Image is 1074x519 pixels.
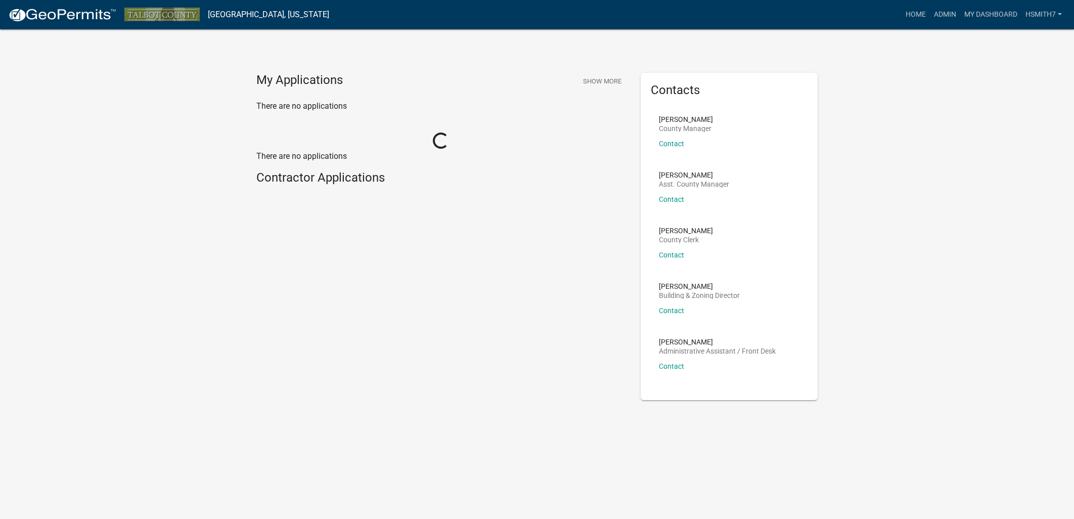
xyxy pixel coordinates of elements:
[659,292,740,299] p: Building & Zoning Director
[659,171,729,179] p: [PERSON_NAME]
[256,170,625,185] h4: Contractor Applications
[930,5,960,24] a: Admin
[124,8,200,21] img: Talbot County, Georgia
[659,348,776,355] p: Administrative Assistant / Front Desk
[659,362,684,370] a: Contact
[256,73,343,88] h4: My Applications
[659,283,740,290] p: [PERSON_NAME]
[256,100,625,112] p: There are no applications
[659,251,684,259] a: Contact
[659,227,713,234] p: [PERSON_NAME]
[1021,5,1066,24] a: hsmith7
[208,6,329,23] a: [GEOGRAPHIC_DATA], [US_STATE]
[659,140,684,148] a: Contact
[659,195,684,203] a: Contact
[659,181,729,188] p: Asst. County Manager
[902,5,930,24] a: Home
[659,116,713,123] p: [PERSON_NAME]
[256,170,625,189] wm-workflow-list-section: Contractor Applications
[579,73,625,90] button: Show More
[651,83,808,98] h5: Contacts
[659,125,713,132] p: County Manager
[256,150,625,162] p: There are no applications
[659,338,776,345] p: [PERSON_NAME]
[659,236,713,243] p: County Clerk
[659,307,684,315] a: Contact
[960,5,1021,24] a: My Dashboard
